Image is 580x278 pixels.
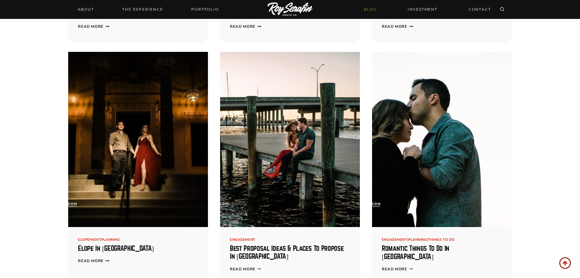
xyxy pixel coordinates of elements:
[78,245,154,252] a: Elope in [GEOGRAPHIC_DATA]
[382,237,455,242] span: | |
[268,2,313,17] img: Logo of Roy Serafin Photo Co., featuring stylized text in white on a light background, representi...
[408,237,427,242] a: planning
[404,4,441,15] a: INVESTMENT
[78,258,109,264] a: Read More
[74,5,223,14] nav: Primary Navigation
[78,237,100,242] a: Elopement
[372,52,512,227] img: Romantic Things to do in St Augustine 4
[230,245,344,260] a: Best Proposal Ideas & Places to Propose in [GEOGRAPHIC_DATA]
[68,52,208,227] a: Couple posing on steps in front of an ornate building at night, with warm lighting highlighting t...
[230,237,255,242] a: Engagement
[188,5,222,14] a: Portfolio
[372,52,512,227] a: Couple sharing a tender moment, with the man kissing the woman's forehead as they hold hands, set...
[360,4,495,15] nav: Secondary Navigation
[220,52,360,227] img: Best Proposal Ideas & Places to Propose in Jacksonville 3
[230,24,261,29] a: Read More
[78,24,109,29] a: Read More
[74,5,98,14] a: About
[101,237,120,242] a: planning
[78,237,120,242] span: |
[382,266,413,272] a: Read More
[559,257,571,269] a: Scroll to top
[360,4,380,15] a: BLOG
[382,24,413,29] a: Read More
[68,52,208,227] img: Elope in St Augustine FL 2
[118,5,167,14] a: THE EXPERIENCE
[428,237,455,242] a: Things to Do
[220,52,360,227] a: Couple sitting on a wooden dock by the water during sunset, with boats in the background and a br...
[465,4,495,15] a: CONTACT
[230,266,261,272] a: Read More
[382,245,449,260] a: Romantic Things to do in [GEOGRAPHIC_DATA]
[382,237,407,242] a: Engagement
[498,5,506,14] button: View Search Form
